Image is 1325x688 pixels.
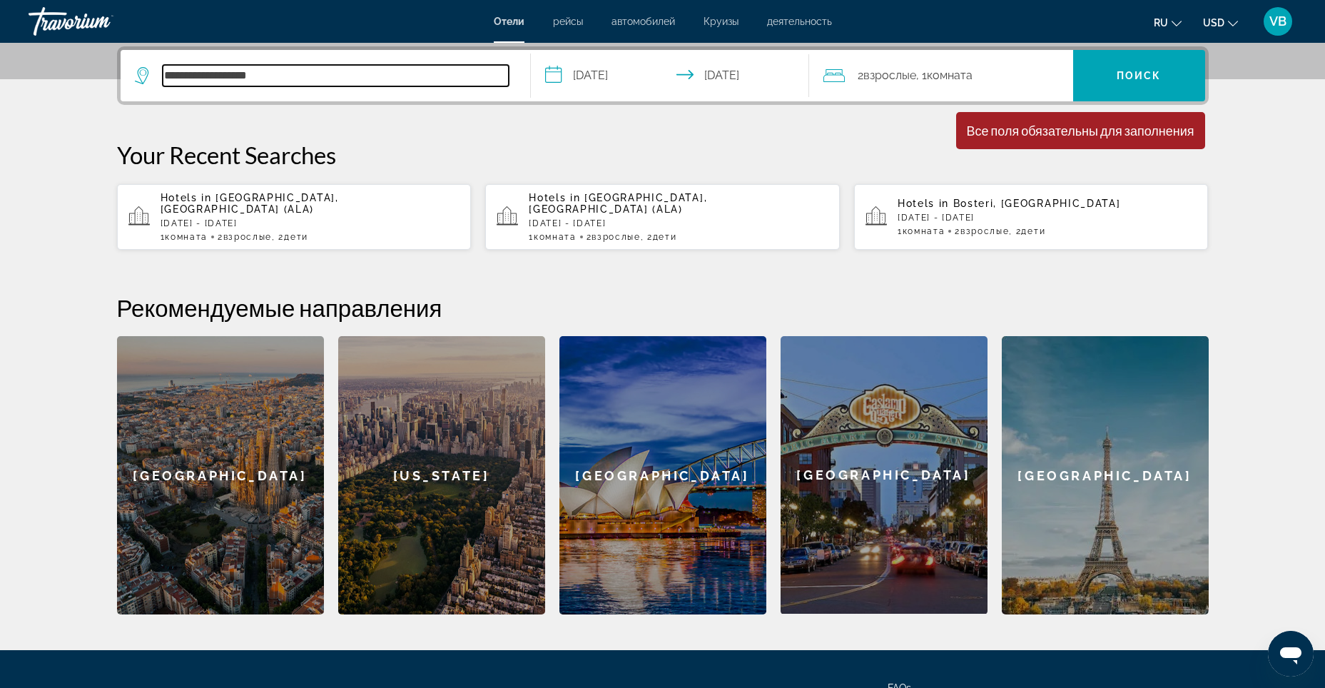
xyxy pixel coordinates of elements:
[781,336,988,614] div: [GEOGRAPHIC_DATA]
[704,16,738,27] a: Круизы
[653,232,677,242] span: Дети
[218,232,272,242] span: 2
[529,192,707,215] span: [GEOGRAPHIC_DATA], [GEOGRAPHIC_DATA] (ALA)
[117,141,1209,169] p: Your Recent Searches
[485,183,840,251] button: Hotels in [GEOGRAPHIC_DATA], [GEOGRAPHIC_DATA] (ALA)[DATE] - [DATE]1Комната2Взрослые, 2Дети
[858,66,916,86] span: 2
[272,232,308,242] span: , 2
[121,50,1205,101] div: Search widget
[1203,12,1238,33] button: Change currency
[1002,336,1209,614] div: [GEOGRAPHIC_DATA]
[161,232,208,242] span: 1
[338,336,545,614] a: New York[US_STATE]
[898,198,949,209] span: Hotels in
[117,336,324,614] div: [GEOGRAPHIC_DATA]
[534,232,577,242] span: Комната
[1154,17,1168,29] span: ru
[161,192,212,203] span: Hotels in
[927,69,973,82] span: Комната
[1259,6,1296,36] button: User Menu
[117,336,324,614] a: Barcelona[GEOGRAPHIC_DATA]
[529,232,576,242] span: 1
[587,232,641,242] span: 2
[338,336,545,614] div: [US_STATE]
[161,218,460,228] p: [DATE] - [DATE]
[559,336,766,614] div: [GEOGRAPHIC_DATA]
[960,226,1009,236] span: Взрослые
[863,69,916,82] span: Взрослые
[967,123,1194,138] div: Все поля обязательны для заполнения
[1021,226,1045,236] span: Дети
[611,16,675,27] a: автомобилей
[529,192,580,203] span: Hotels in
[165,232,208,242] span: Комната
[898,213,1197,223] p: [DATE] - [DATE]
[531,50,809,101] button: Select check in and out date
[529,218,828,228] p: [DATE] - [DATE]
[1073,50,1205,101] button: Search
[117,293,1209,322] h2: Рекомендуемые направления
[117,183,472,251] button: Hotels in [GEOGRAPHIC_DATA], [GEOGRAPHIC_DATA] (ALA)[DATE] - [DATE]1Комната2Взрослые, 2Дети
[284,232,308,242] span: Дети
[29,3,171,40] a: Travorium
[161,192,339,215] span: [GEOGRAPHIC_DATA], [GEOGRAPHIC_DATA] (ALA)
[781,336,988,614] a: San Diego[GEOGRAPHIC_DATA]
[1009,226,1045,236] span: , 2
[1117,70,1162,81] span: Поиск
[1002,336,1209,614] a: Paris[GEOGRAPHIC_DATA]
[955,226,1009,236] span: 2
[494,16,524,27] a: Отели
[163,65,509,86] input: Search hotel destination
[223,232,272,242] span: Взрослые
[916,66,973,86] span: , 1
[641,232,677,242] span: , 2
[1268,631,1314,677] iframe: Кнопка запуска окна обмена сообщениями
[854,183,1209,251] button: Hotels in Bosteri, [GEOGRAPHIC_DATA][DATE] - [DATE]1Комната2Взрослые, 2Дети
[559,336,766,614] a: Sydney[GEOGRAPHIC_DATA]
[1269,14,1286,29] span: VB
[553,16,583,27] a: рейсы
[767,16,832,27] a: деятельность
[953,198,1121,209] span: Bosteri, [GEOGRAPHIC_DATA]
[903,226,945,236] span: Комната
[1154,12,1182,33] button: Change language
[898,226,945,236] span: 1
[809,50,1073,101] button: Travelers: 2 adults, 0 children
[592,232,640,242] span: Взрослые
[1203,17,1224,29] span: USD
